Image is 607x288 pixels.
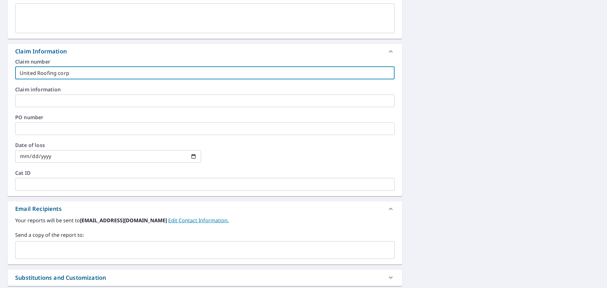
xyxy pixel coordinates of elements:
[15,217,395,224] label: Your reports will be sent to
[168,217,229,224] a: EditContactInfo
[15,273,106,282] div: Substitutions and Customization
[8,44,402,59] div: Claim Information
[8,270,402,286] div: Substitutions and Customization
[15,143,201,148] label: Date of loss
[15,87,395,92] label: Claim information
[15,205,62,213] div: Email Recipients
[8,201,402,217] div: Email Recipients
[15,115,395,120] label: PO number
[15,170,395,175] label: Cat ID
[80,217,168,224] b: [EMAIL_ADDRESS][DOMAIN_NAME]
[15,59,395,64] label: Claim number
[15,47,67,56] div: Claim Information
[15,231,395,239] label: Send a copy of the report to:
